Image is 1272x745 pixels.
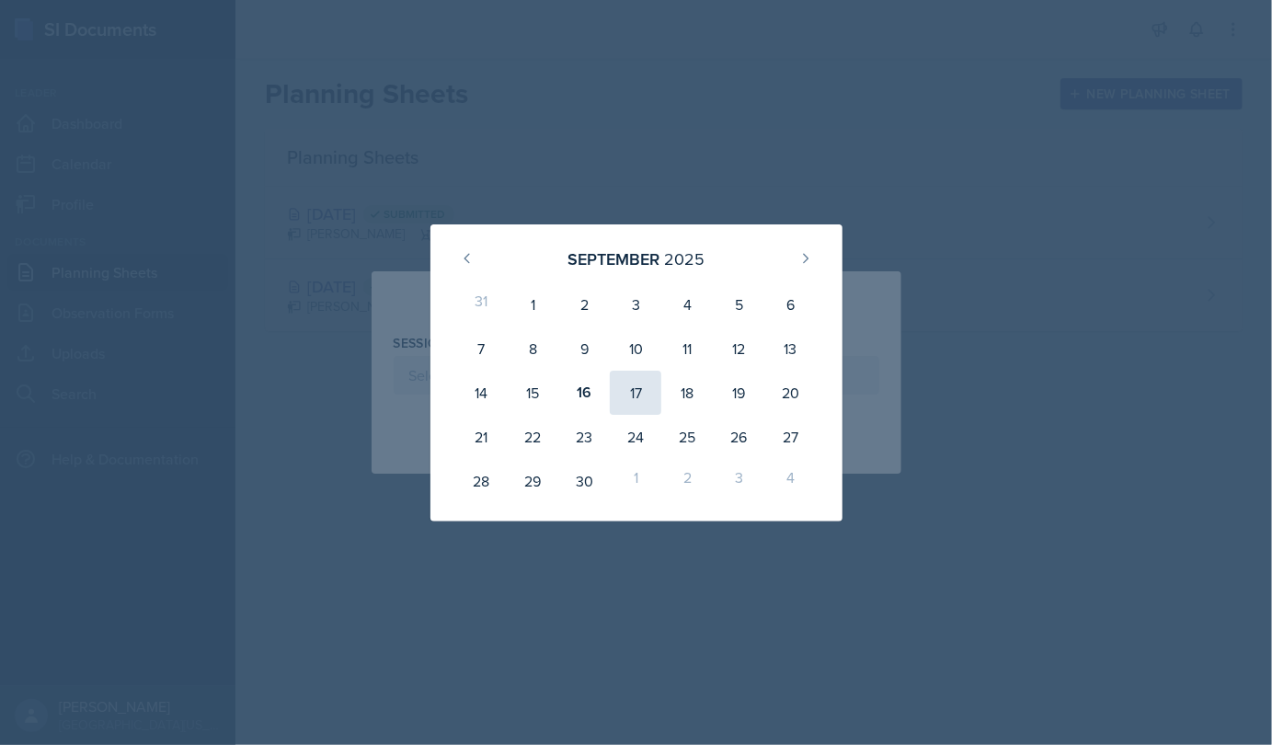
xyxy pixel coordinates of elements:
div: 22 [507,415,558,459]
div: 1 [610,459,661,503]
div: 31 [456,282,508,327]
div: 15 [507,371,558,415]
div: 5 [713,282,764,327]
div: 17 [610,371,661,415]
div: 26 [713,415,764,459]
div: 21 [456,415,508,459]
div: 16 [558,371,610,415]
div: 1 [507,282,558,327]
div: 6 [764,282,816,327]
div: 11 [661,327,713,371]
div: 25 [661,415,713,459]
div: 18 [661,371,713,415]
div: 29 [507,459,558,503]
div: September [567,246,659,271]
div: 7 [456,327,508,371]
div: 28 [456,459,508,503]
div: 2025 [664,246,705,271]
div: 3 [713,459,764,503]
div: 2 [558,282,610,327]
div: 13 [764,327,816,371]
div: 14 [456,371,508,415]
div: 20 [764,371,816,415]
div: 12 [713,327,764,371]
div: 4 [764,459,816,503]
div: 3 [610,282,661,327]
div: 30 [558,459,610,503]
div: 9 [558,327,610,371]
div: 2 [661,459,713,503]
div: 27 [764,415,816,459]
div: 4 [661,282,713,327]
div: 8 [507,327,558,371]
div: 24 [610,415,661,459]
div: 23 [558,415,610,459]
div: 19 [713,371,764,415]
div: 10 [610,327,661,371]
